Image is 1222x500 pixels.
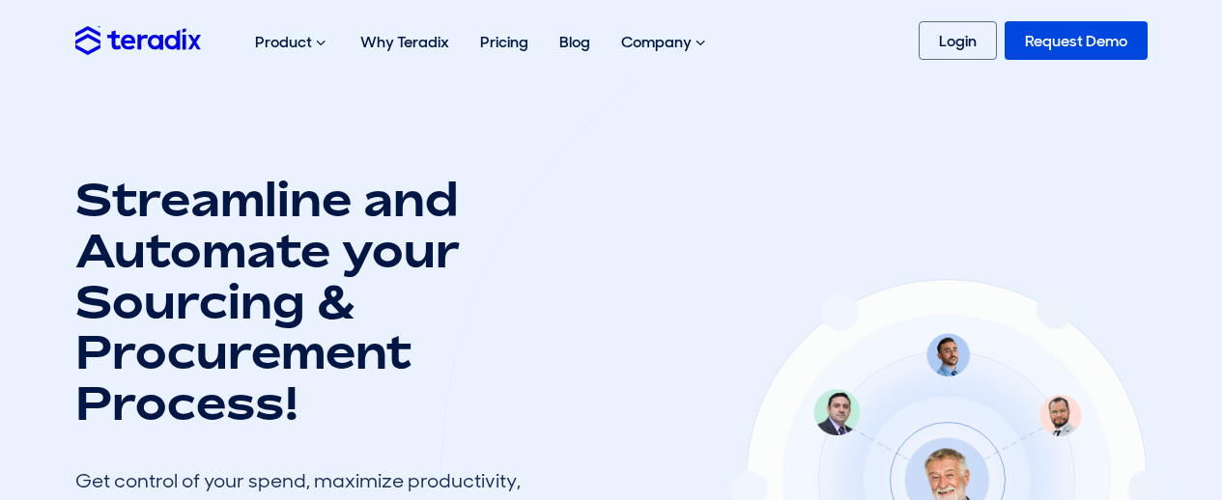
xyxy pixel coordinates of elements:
a: Pricing [465,12,544,72]
a: Login [919,21,997,60]
h1: Streamline and Automate your Sourcing & Procurement Process! [75,174,539,429]
a: Request Demo [1005,21,1148,60]
a: Blog [544,12,606,72]
a: Why Teradix [345,12,465,72]
div: Company [606,12,725,73]
img: Teradix logo [75,26,201,54]
div: Product [240,12,345,73]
